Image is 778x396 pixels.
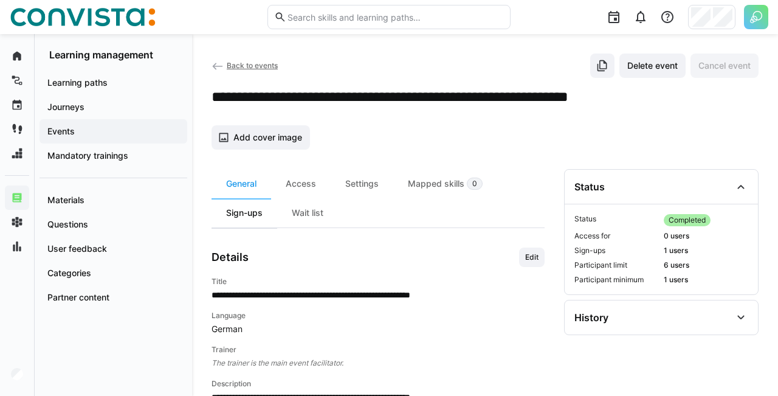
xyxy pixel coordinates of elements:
div: Access [271,169,331,198]
span: Delete event [625,60,680,72]
h3: Details [212,251,249,264]
span: Completed [669,215,706,225]
span: 1 users [664,246,748,255]
div: Sign-ups [212,198,277,228]
button: Cancel event [690,54,759,78]
h4: Trainer [212,345,545,355]
span: German [212,323,545,335]
button: Add cover image [212,125,310,150]
button: Delete event [619,54,686,78]
div: Wait list [277,198,338,228]
span: Access for [574,231,659,241]
span: 1 users [664,275,748,285]
span: Edit [524,252,540,262]
div: History [574,311,608,324]
div: Status [574,181,605,193]
div: Settings [331,169,393,198]
button: Edit [519,248,545,267]
div: General [212,169,271,198]
input: Search skills and learning paths… [286,12,504,23]
span: Cancel event [697,60,752,72]
span: Status [574,214,659,226]
span: 0 users [664,231,748,241]
h4: Description [212,379,545,389]
span: Add cover image [232,131,304,144]
span: Participant limit [574,260,659,270]
h4: Title [212,277,545,287]
span: Participant minimum [574,275,659,285]
h4: Language [212,311,545,321]
a: Back to events [212,61,278,70]
span: Back to events [227,61,278,70]
span: 0 [472,179,477,189]
div: Mapped skills [393,169,497,198]
span: 6 users [664,260,748,270]
span: The trainer is the main event facilitator. [212,357,545,369]
span: Sign-ups [574,246,659,255]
